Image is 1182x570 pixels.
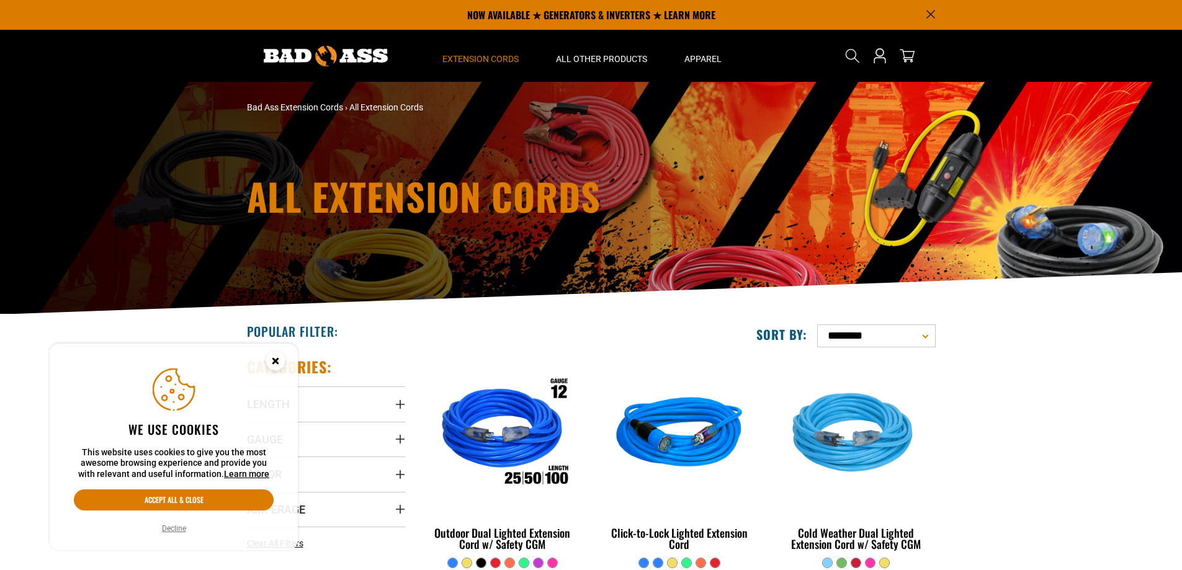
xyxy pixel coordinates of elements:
div: Outdoor Dual Lighted Extension Cord w/ Safety CGM [424,527,582,550]
h2: Popular Filter: [247,323,338,339]
a: Learn more [224,469,269,479]
span: All Extension Cords [349,102,423,112]
nav: breadcrumbs [247,101,700,114]
img: blue [601,363,758,506]
span: Apparel [684,53,722,65]
summary: Amperage [247,492,405,527]
summary: Length [247,386,405,421]
a: Outdoor Dual Lighted Extension Cord w/ Safety CGM Outdoor Dual Lighted Extension Cord w/ Safety CGM [424,357,582,557]
h1: All Extension Cords [247,177,700,215]
img: Outdoor Dual Lighted Extension Cord w/ Safety CGM [424,363,581,506]
button: Decline [158,522,190,535]
h2: We use cookies [74,421,274,437]
img: Bad Ass Extension Cords [264,46,388,66]
summary: Gauge [247,422,405,456]
p: This website uses cookies to give you the most awesome browsing experience and provide you with r... [74,447,274,480]
button: Accept all & close [74,489,274,510]
aside: Cookie Consent [50,344,298,551]
a: blue Click-to-Lock Lighted Extension Cord [600,357,758,557]
a: Bad Ass Extension Cords [247,102,343,112]
img: Light Blue [778,363,934,506]
summary: All Other Products [537,30,666,82]
summary: Search [843,46,862,66]
summary: Apparel [666,30,740,82]
span: Extension Cords [442,53,519,65]
label: Sort by: [756,326,807,342]
summary: Extension Cords [424,30,537,82]
a: Light Blue Cold Weather Dual Lighted Extension Cord w/ Safety CGM [777,357,935,557]
summary: Color [247,456,405,491]
span: › [345,102,347,112]
div: Cold Weather Dual Lighted Extension Cord w/ Safety CGM [777,527,935,550]
div: Click-to-Lock Lighted Extension Cord [600,527,758,550]
span: All Other Products [556,53,647,65]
